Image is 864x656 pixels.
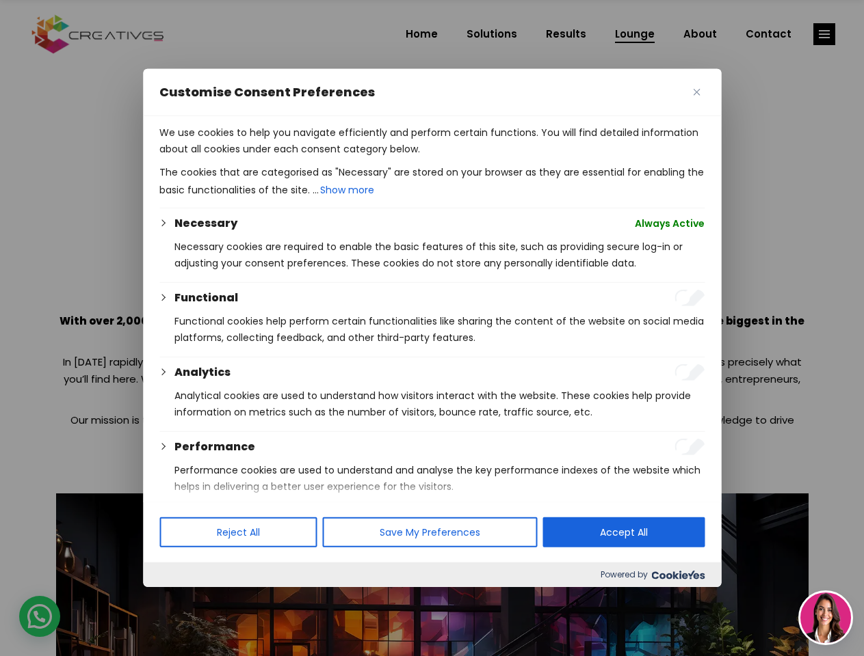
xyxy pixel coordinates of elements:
p: Performance cookies are used to understand and analyse the key performance indexes of the website... [174,462,705,495]
input: Enable Performance [675,439,705,455]
p: The cookies that are categorised as "Necessary" are stored on your browser as they are essential ... [159,164,705,200]
span: Always Active [635,215,705,232]
p: Analytical cookies are used to understand how visitors interact with the website. These cookies h... [174,387,705,420]
button: Save My Preferences [322,517,537,547]
div: Powered by [143,562,721,587]
p: Necessary cookies are required to enable the basic features of this site, such as providing secur... [174,238,705,271]
img: agent [800,592,851,643]
button: Performance [174,439,255,455]
input: Enable Functional [675,290,705,306]
button: Necessary [174,215,237,232]
button: Accept All [542,517,705,547]
div: Customise Consent Preferences [143,69,721,587]
button: Close [688,84,705,100]
span: Customise Consent Preferences [159,84,375,100]
button: Show more [319,180,376,200]
button: Functional [174,290,238,306]
button: Analytics [174,364,231,381]
button: Reject All [159,517,317,547]
p: Functional cookies help perform certain functionalities like sharing the content of the website o... [174,313,705,346]
input: Enable Analytics [675,364,705,381]
p: We use cookies to help you navigate efficiently and perform certain functions. You will find deta... [159,124,705,157]
img: Close [693,89,700,96]
img: Cookieyes logo [651,571,705,579]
